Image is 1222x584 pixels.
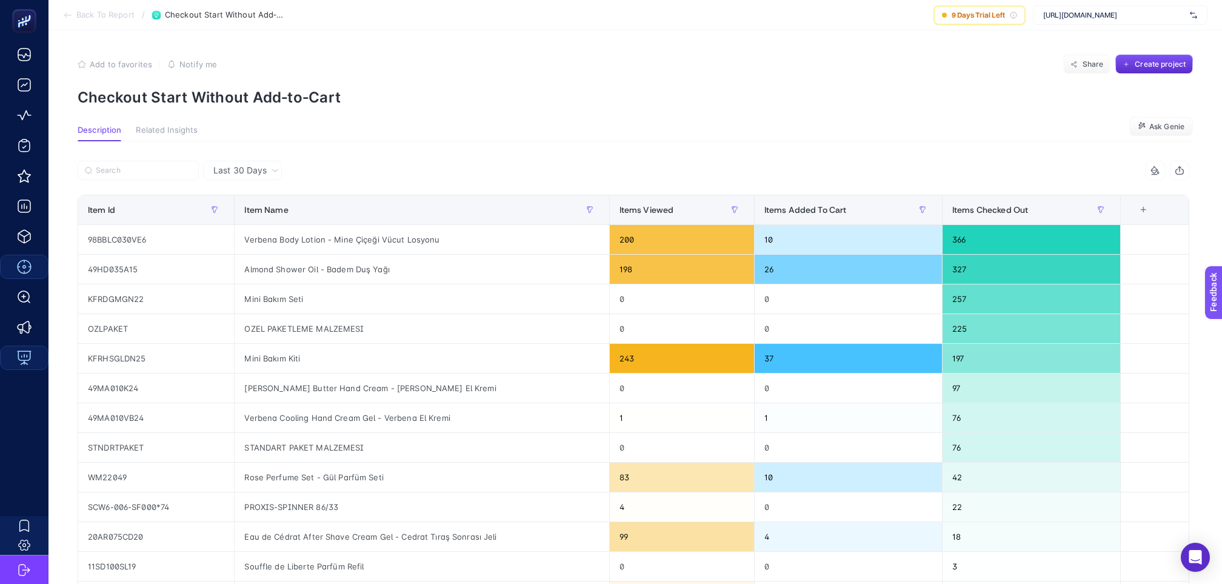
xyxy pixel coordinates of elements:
div: Rose Perfume Set - Gül Parfüm Seti [235,463,609,492]
div: Mini Bakım Kiti [235,344,609,373]
div: 0 [755,552,942,581]
div: Souffle de Liberte Parfüm Refil [235,552,609,581]
span: Back To Report [76,10,135,20]
div: 225 [943,314,1120,343]
div: 0 [610,284,754,314]
div: 22 [943,492,1120,522]
div: 18 [943,522,1120,551]
div: 0 [755,433,942,462]
div: Open Intercom Messenger [1181,543,1210,572]
div: 97 [943,374,1120,403]
div: 0 [755,492,942,522]
span: Feedback [7,4,46,13]
span: Create project [1135,59,1186,69]
span: Checkout Start Without Add‑to‑Cart [165,10,286,20]
span: Description [78,126,121,135]
div: 76 [943,433,1120,462]
div: 37 [755,344,942,373]
span: Items Viewed [619,205,674,215]
div: 49HD035A15 [78,255,234,284]
div: 1 [755,403,942,432]
div: 198 [610,255,754,284]
div: Mini Bakım Seti [235,284,609,314]
span: Share [1083,59,1104,69]
div: 197 [943,344,1120,373]
div: STNDRTPAKET [78,433,234,462]
button: Share [1063,55,1110,74]
div: STANDART PAKET MALZEMESI [235,433,609,462]
div: WM22049 [78,463,234,492]
button: Create project [1115,55,1193,74]
div: 243 [610,344,754,373]
div: 0 [610,314,754,343]
div: 76 [943,403,1120,432]
div: 1 [610,403,754,432]
span: 9 Days Trial Left [952,10,1005,20]
div: 10 [755,463,942,492]
div: 83 [610,463,754,492]
div: 10 [755,225,942,254]
button: Add to favorites [78,59,152,69]
div: KFRHSGLDN25 [78,344,234,373]
div: 3 [943,552,1120,581]
span: Last 30 Days [213,164,267,176]
div: 4 [755,522,942,551]
div: 200 [610,225,754,254]
div: 0 [610,374,754,403]
span: Items Added To Cart [764,205,847,215]
div: 26 [755,255,942,284]
span: Notify me [179,59,217,69]
span: Add to favorites [90,59,152,69]
span: Item Name [244,205,288,215]
div: 0 [755,284,942,314]
img: svg%3e [1190,9,1197,21]
span: Items Checked Out [952,205,1028,215]
div: Eau de Cédrat After Shave Cream Gel - Cedrat Tıraş Sonrası Jeli [235,522,609,551]
div: 257 [943,284,1120,314]
div: 98BBLC030VE6 [78,225,234,254]
div: OZEL PAKETLEME MALZEMESI [235,314,609,343]
div: 327 [943,255,1120,284]
span: / [142,10,145,19]
div: 0 [755,314,942,343]
div: 366 [943,225,1120,254]
div: + [1132,205,1155,215]
input: Search [96,166,192,175]
span: [URL][DOMAIN_NAME] [1043,10,1185,20]
div: Verbena Body Lotion - Mine Çiçeği Vücut Losyonu [235,225,609,254]
div: 49MA010VB24 [78,403,234,432]
div: SCW6-006-SF000*74 [78,492,234,522]
div: 20AR075CD20 [78,522,234,551]
div: Verbena Cooling Hand Cream Gel - Verbena El Kremi [235,403,609,432]
button: Ask Genie [1129,117,1193,136]
div: Almond Shower Oil - Badem Duş Yağı [235,255,609,284]
div: [PERSON_NAME] Butter Hand Cream - [PERSON_NAME] El Kremi [235,374,609,403]
div: 0 [610,433,754,462]
div: OZLPAKET [78,314,234,343]
button: Description [78,126,121,141]
div: 5 items selected [1130,205,1140,232]
span: Related Insights [136,126,198,135]
div: PROXIS-SPINNER 86/33 [235,492,609,522]
div: 42 [943,463,1120,492]
button: Related Insights [136,126,198,141]
span: Item Id [88,205,115,215]
div: 4 [610,492,754,522]
button: Notify me [167,59,217,69]
span: Ask Genie [1149,122,1184,132]
div: KFRDGMGN22 [78,284,234,314]
div: 0 [755,374,942,403]
p: Checkout Start Without Add‑to‑Cart [78,89,1193,106]
div: 11SD100SL19 [78,552,234,581]
div: 99 [610,522,754,551]
div: 0 [610,552,754,581]
div: 49MA010K24 [78,374,234,403]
